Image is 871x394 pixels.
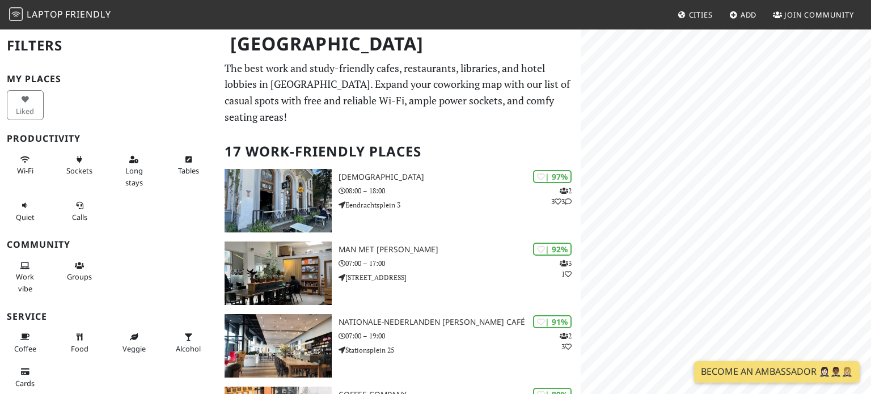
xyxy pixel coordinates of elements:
[689,10,713,20] span: Cities
[784,10,854,20] span: Join Community
[61,328,98,358] button: Food
[122,344,146,354] span: Veggie
[66,166,92,176] span: Power sockets
[225,314,332,378] img: Nationale-Nederlanden Douwe Egberts Café
[533,315,572,328] div: | 91%
[7,150,44,180] button: Wi-Fi
[7,74,211,84] h3: My Places
[9,5,111,25] a: LaptopFriendly LaptopFriendly
[65,8,111,20] span: Friendly
[560,258,572,279] p: 3 1
[71,344,88,354] span: Food
[14,344,36,354] span: Coffee
[176,344,201,354] span: Alcohol
[560,331,572,352] p: 2 3
[7,133,211,144] h3: Productivity
[218,169,581,232] a: Heilige Boontjes | 97% 233 [DEMOGRAPHIC_DATA] 08:00 – 18:00 Eendrachtsplein 3
[339,172,581,182] h3: [DEMOGRAPHIC_DATA]
[725,5,762,25] a: Add
[673,5,717,25] a: Cities
[339,258,581,269] p: 07:00 – 17:00
[7,196,44,226] button: Quiet
[339,185,581,196] p: 08:00 – 18:00
[116,328,153,358] button: Veggie
[339,272,581,283] p: [STREET_ADDRESS]
[178,166,199,176] span: Work-friendly tables
[339,331,581,341] p: 07:00 – 19:00
[225,134,574,169] h2: 17 Work-Friendly Places
[225,242,332,305] img: Man met bril koffie
[551,185,572,207] p: 2 3 3
[27,8,64,20] span: Laptop
[72,212,87,222] span: Video/audio calls
[741,10,757,20] span: Add
[225,169,332,232] img: Heilige Boontjes
[7,328,44,358] button: Coffee
[61,256,98,286] button: Groups
[533,243,572,256] div: | 92%
[7,362,44,392] button: Cards
[61,150,98,180] button: Sockets
[67,272,92,282] span: Group tables
[339,317,581,327] h3: Nationale-Nederlanden [PERSON_NAME] Café
[17,166,33,176] span: Stable Wi-Fi
[768,5,859,25] a: Join Community
[15,378,35,388] span: Credit cards
[125,166,143,187] span: Long stays
[7,256,44,298] button: Work vibe
[7,28,211,63] h2: Filters
[7,239,211,250] h3: Community
[218,242,581,305] a: Man met bril koffie | 92% 31 Man met [PERSON_NAME] 07:00 – 17:00 [STREET_ADDRESS]
[339,345,581,355] p: Stationsplein 25
[339,245,581,255] h3: Man met [PERSON_NAME]
[9,7,23,21] img: LaptopFriendly
[170,150,207,180] button: Tables
[339,200,581,210] p: Eendrachtsplein 3
[225,60,574,125] p: The best work and study-friendly cafes, restaurants, libraries, and hotel lobbies in [GEOGRAPHIC_...
[16,212,35,222] span: Quiet
[533,170,572,183] div: | 97%
[16,272,34,293] span: People working
[221,28,578,60] h1: [GEOGRAPHIC_DATA]
[694,361,860,383] a: Become an Ambassador 🤵🏻‍♀️🤵🏾‍♂️🤵🏼‍♀️
[61,196,98,226] button: Calls
[170,328,207,358] button: Alcohol
[7,311,211,322] h3: Service
[116,150,153,192] button: Long stays
[218,314,581,378] a: Nationale-Nederlanden Douwe Egberts Café | 91% 23 Nationale-Nederlanden [PERSON_NAME] Café 07:00 ...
